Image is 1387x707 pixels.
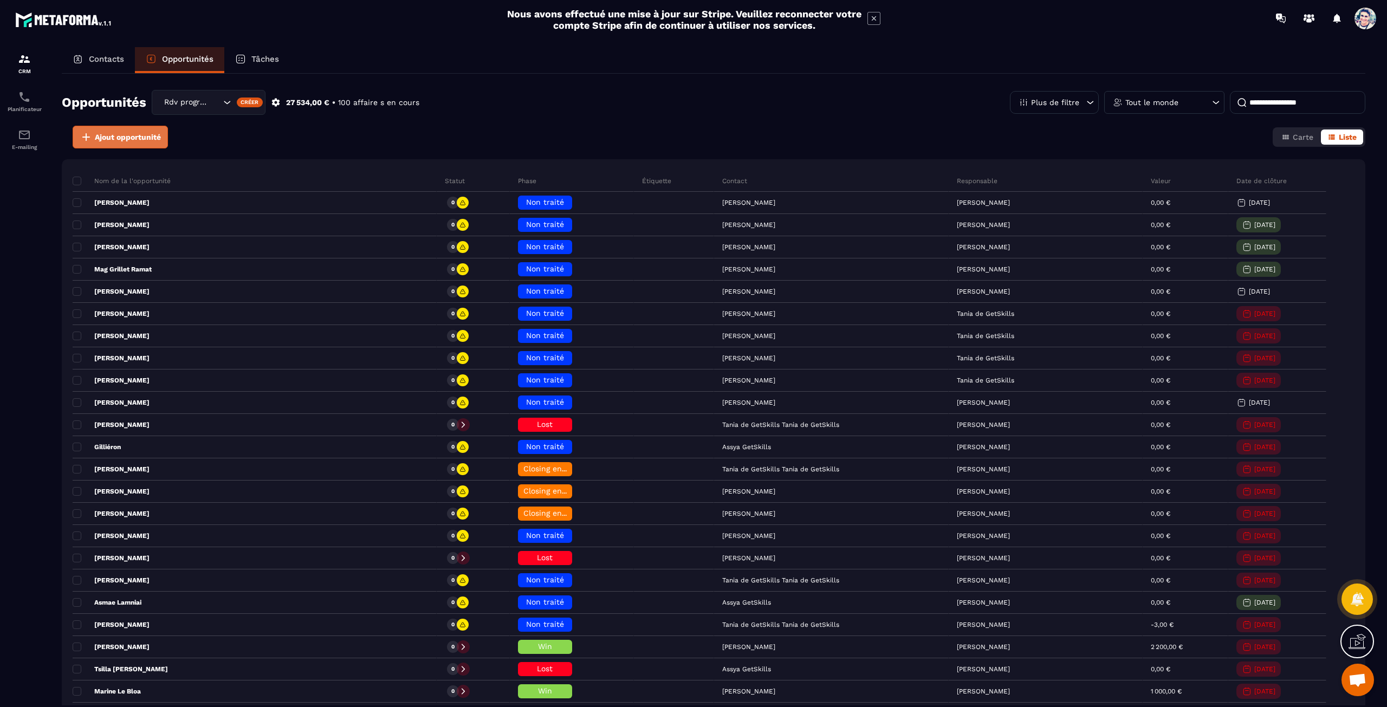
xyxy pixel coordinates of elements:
[1151,665,1170,673] p: 0,00 €
[161,96,210,108] span: Rdv programmé
[62,92,146,113] h2: Opportunités
[1151,243,1170,251] p: 0,00 €
[3,44,46,82] a: formationformationCRM
[451,354,455,362] p: 0
[73,420,150,429] p: [PERSON_NAME]
[1254,310,1275,317] p: [DATE]
[451,687,455,695] p: 0
[73,309,150,318] p: [PERSON_NAME]
[526,198,564,206] span: Non traité
[957,554,1010,562] p: [PERSON_NAME]
[1249,399,1270,406] p: [DATE]
[1254,265,1275,273] p: [DATE]
[1151,377,1170,384] p: 0,00 €
[1151,332,1170,340] p: 0,00 €
[957,576,1010,584] p: [PERSON_NAME]
[3,68,46,74] p: CRM
[73,554,150,562] p: [PERSON_NAME]
[73,576,150,585] p: [PERSON_NAME]
[451,665,455,673] p: 0
[537,664,553,673] span: Lost
[451,599,455,606] p: 0
[73,643,150,651] p: [PERSON_NAME]
[1254,665,1275,673] p: [DATE]
[957,599,1010,606] p: [PERSON_NAME]
[526,375,564,384] span: Non traité
[1254,221,1275,229] p: [DATE]
[526,598,564,606] span: Non traité
[451,221,455,229] p: 0
[73,531,150,540] p: [PERSON_NAME]
[1151,199,1170,206] p: 0,00 €
[957,332,1014,340] p: Tania de GetSkills
[451,377,455,384] p: 0
[1151,288,1170,295] p: 0,00 €
[1236,177,1287,185] p: Date de clôture
[1254,377,1275,384] p: [DATE]
[451,332,455,340] p: 0
[523,487,585,495] span: Closing en cours
[957,399,1010,406] p: [PERSON_NAME]
[73,443,121,451] p: Gilliéron
[73,177,171,185] p: Nom de la l'opportunité
[451,576,455,584] p: 0
[1151,599,1170,606] p: 0,00 €
[1151,576,1170,584] p: 0,00 €
[451,532,455,540] p: 0
[1321,129,1363,145] button: Liste
[1151,643,1183,651] p: 2 200,00 €
[210,96,221,108] input: Search for option
[1254,443,1275,451] p: [DATE]
[451,465,455,473] p: 0
[957,510,1010,517] p: [PERSON_NAME]
[1151,265,1170,273] p: 0,00 €
[1151,465,1170,473] p: 0,00 €
[1151,687,1182,695] p: 1 000,00 €
[526,398,564,406] span: Non traité
[1254,643,1275,651] p: [DATE]
[1151,221,1170,229] p: 0,00 €
[526,442,564,451] span: Non traité
[15,10,113,29] img: logo
[538,642,552,651] span: Win
[523,509,585,517] span: Closing en cours
[251,54,279,64] p: Tâches
[1151,443,1170,451] p: 0,00 €
[451,554,455,562] p: 0
[73,376,150,385] p: [PERSON_NAME]
[1254,421,1275,429] p: [DATE]
[1031,99,1079,106] p: Plus de filtre
[451,488,455,495] p: 0
[1254,621,1275,628] p: [DATE]
[526,287,564,295] span: Non traité
[526,331,564,340] span: Non traité
[1151,399,1170,406] p: 0,00 €
[451,643,455,651] p: 0
[1254,576,1275,584] p: [DATE]
[451,243,455,251] p: 0
[1254,354,1275,362] p: [DATE]
[451,621,455,628] p: 0
[18,128,31,141] img: email
[89,54,124,64] p: Contacts
[1249,288,1270,295] p: [DATE]
[957,465,1010,473] p: [PERSON_NAME]
[1254,532,1275,540] p: [DATE]
[451,288,455,295] p: 0
[957,621,1010,628] p: [PERSON_NAME]
[3,144,46,150] p: E-mailing
[1341,664,1374,696] a: Ouvrir le chat
[1151,421,1170,429] p: 0,00 €
[957,687,1010,695] p: [PERSON_NAME]
[73,465,150,474] p: [PERSON_NAME]
[526,620,564,628] span: Non traité
[538,686,552,695] span: Win
[451,199,455,206] p: 0
[3,82,46,120] a: schedulerschedulerPlanificateur
[1339,133,1357,141] span: Liste
[224,47,290,73] a: Tâches
[1151,354,1170,362] p: 0,00 €
[73,220,150,229] p: [PERSON_NAME]
[451,443,455,451] p: 0
[451,421,455,429] p: 0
